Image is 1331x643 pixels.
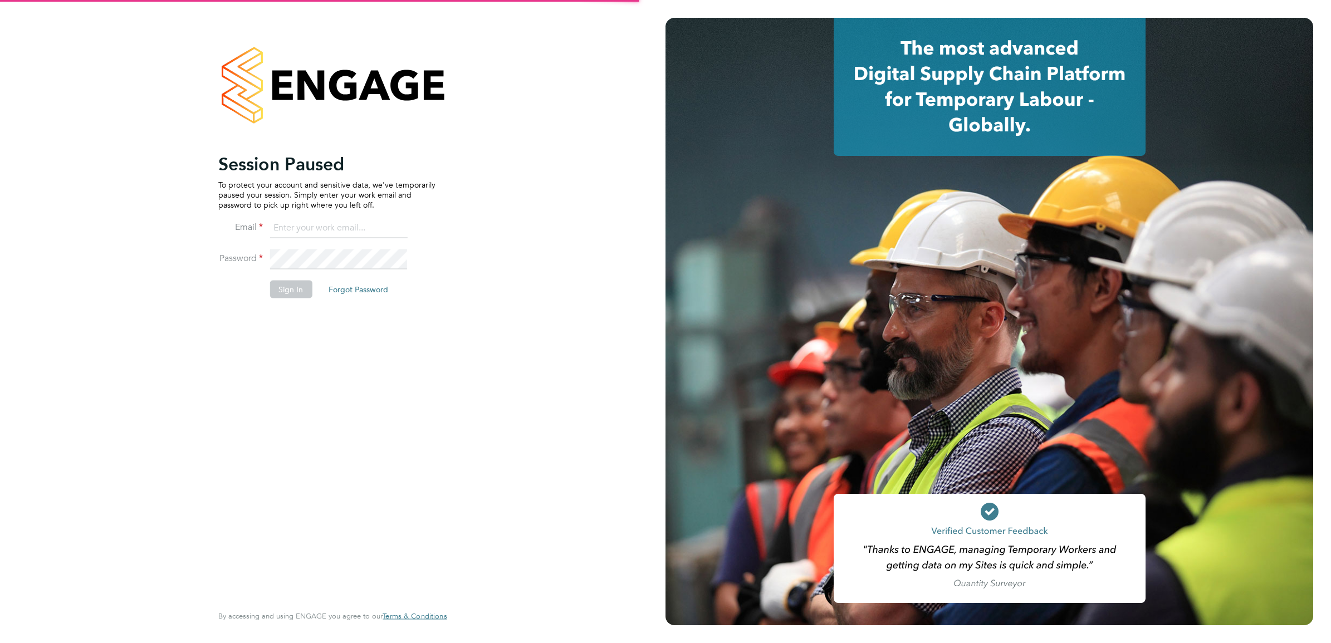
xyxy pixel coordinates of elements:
h2: Session Paused [218,153,435,175]
a: Terms & Conditions [383,612,447,621]
label: Password [218,252,263,264]
span: By accessing and using ENGAGE you agree to our [218,611,447,621]
button: Sign In [270,280,312,298]
p: To protect your account and sensitive data, we've temporarily paused your session. Simply enter y... [218,179,435,210]
input: Enter your work email... [270,218,407,238]
button: Forgot Password [320,280,397,298]
label: Email [218,221,263,233]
